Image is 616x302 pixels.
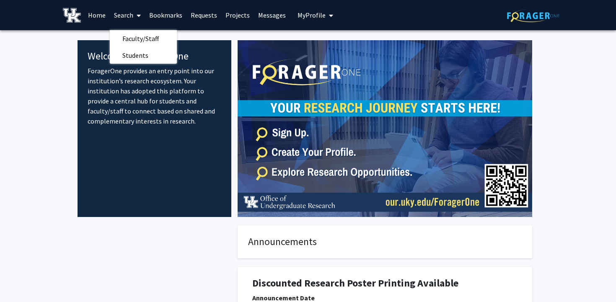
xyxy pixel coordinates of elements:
[63,8,81,23] img: University of Kentucky Logo
[248,236,522,248] h4: Announcements
[145,0,186,30] a: Bookmarks
[186,0,221,30] a: Requests
[110,49,177,62] a: Students
[110,47,161,64] span: Students
[110,32,177,45] a: Faculty/Staff
[110,30,171,47] span: Faculty/Staff
[238,40,532,217] img: Cover Image
[298,11,326,19] span: My Profile
[507,9,559,22] img: ForagerOne Logo
[88,50,221,62] h4: Welcome to ForagerOne
[84,0,110,30] a: Home
[252,277,518,289] h1: Discounted Research Poster Printing Available
[6,264,36,296] iframe: Chat
[88,66,221,126] p: ForagerOne provides an entry point into our institution’s research ecosystem. Your institution ha...
[254,0,290,30] a: Messages
[221,0,254,30] a: Projects
[110,0,145,30] a: Search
